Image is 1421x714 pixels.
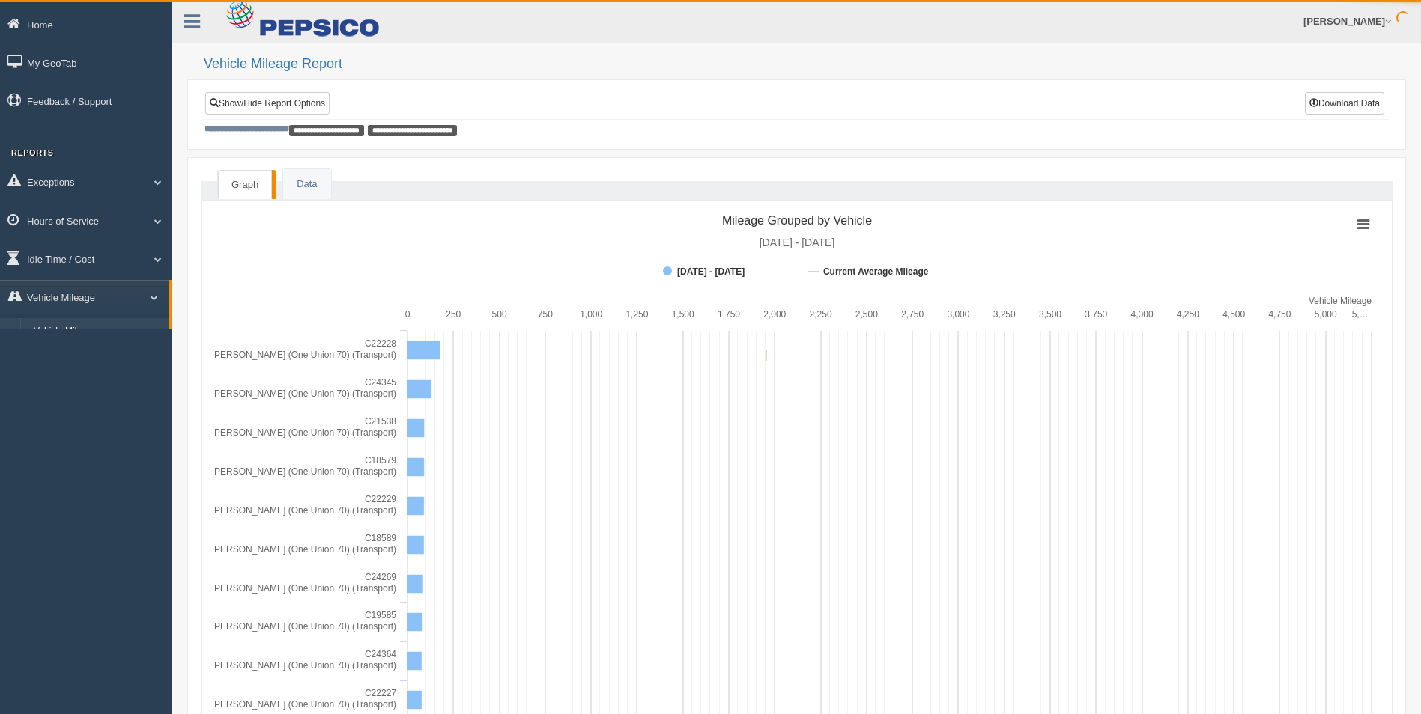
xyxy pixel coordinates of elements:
[763,309,786,320] text: 2,000
[365,610,396,620] tspan: C19585
[1268,309,1291,320] text: 4,750
[27,318,169,345] a: Vehicle Mileage
[199,699,396,710] tspan: St. [PERSON_NAME] (One Union 70) (Transport)
[199,350,396,360] tspan: St. [PERSON_NAME] (One Union 70) (Transport)
[823,266,929,277] tspan: Current Average Mileage
[1315,309,1337,320] text: 5,000
[718,309,740,320] text: 1,750
[199,660,396,671] tspan: St. [PERSON_NAME] (One Union 70) (Transport)
[199,466,396,477] tspan: St. [PERSON_NAME] (One Union 70) (Transport)
[365,455,396,466] tspan: C18579
[492,309,507,320] text: 500
[580,309,602,320] text: 1,000
[672,309,694,320] text: 1,500
[625,309,648,320] text: 1,250
[199,505,396,516] tspan: St. [PERSON_NAME] (One Union 70) (Transport)
[365,416,396,427] tspan: C21538
[365,572,396,582] tspan: C24269
[204,57,1406,72] h2: Vehicle Mileage Report
[405,309,410,320] text: 0
[855,309,878,320] text: 2,500
[993,309,1016,320] text: 3,250
[1039,309,1061,320] text: 3,500
[1352,309,1369,320] tspan: 5,…
[1222,309,1245,320] text: 4,500
[1309,296,1372,306] tspan: Vehicle Mileage
[218,170,272,200] a: Graph
[1085,309,1107,320] text: 3,750
[365,649,396,659] tspan: C24364
[760,237,835,248] tspan: [DATE] - [DATE]
[205,92,330,115] a: Show/Hide Report Options
[722,214,872,227] tspan: Mileage Grouped by Vehicle
[199,583,396,594] tspan: St. [PERSON_NAME] (One Union 70) (Transport)
[947,309,969,320] text: 3,000
[199,388,396,399] tspan: St. [PERSON_NAME] (One Union 70) (Transport)
[901,309,924,320] text: 2,750
[1305,92,1384,115] button: Download Data
[283,169,330,200] a: Data
[199,427,396,438] tspan: St. [PERSON_NAME] (One Union 70) (Transport)
[1177,309,1199,320] text: 4,250
[365,338,396,349] tspan: C22228
[365,688,396,698] tspan: C22227
[446,309,461,320] text: 250
[365,533,396,543] tspan: C18589
[365,494,396,504] tspan: C22229
[1131,309,1154,320] text: 4,000
[365,377,396,388] tspan: C24345
[810,309,832,320] text: 2,250
[199,621,396,632] tspan: St. [PERSON_NAME] (One Union 70) (Transport)
[677,266,745,277] tspan: [DATE] - [DATE]
[538,309,553,320] text: 750
[199,544,396,555] tspan: St. [PERSON_NAME] (One Union 70) (Transport)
